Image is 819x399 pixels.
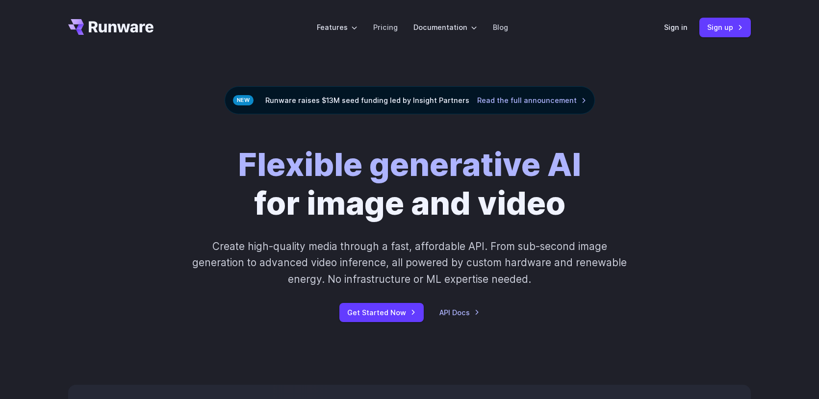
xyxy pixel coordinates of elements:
label: Features [317,22,358,33]
label: Documentation [413,22,477,33]
p: Create high-quality media through a fast, affordable API. From sub-second image generation to adv... [191,238,628,287]
h1: for image and video [238,146,581,223]
a: Sign in [664,22,688,33]
a: Read the full announcement [477,95,587,106]
a: Blog [493,22,508,33]
div: Runware raises $13M seed funding led by Insight Partners [225,86,595,114]
a: API Docs [439,307,480,318]
a: Pricing [373,22,398,33]
a: Go to / [68,19,154,35]
a: Get Started Now [339,303,424,322]
strong: Flexible generative AI [238,145,581,184]
a: Sign up [699,18,751,37]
